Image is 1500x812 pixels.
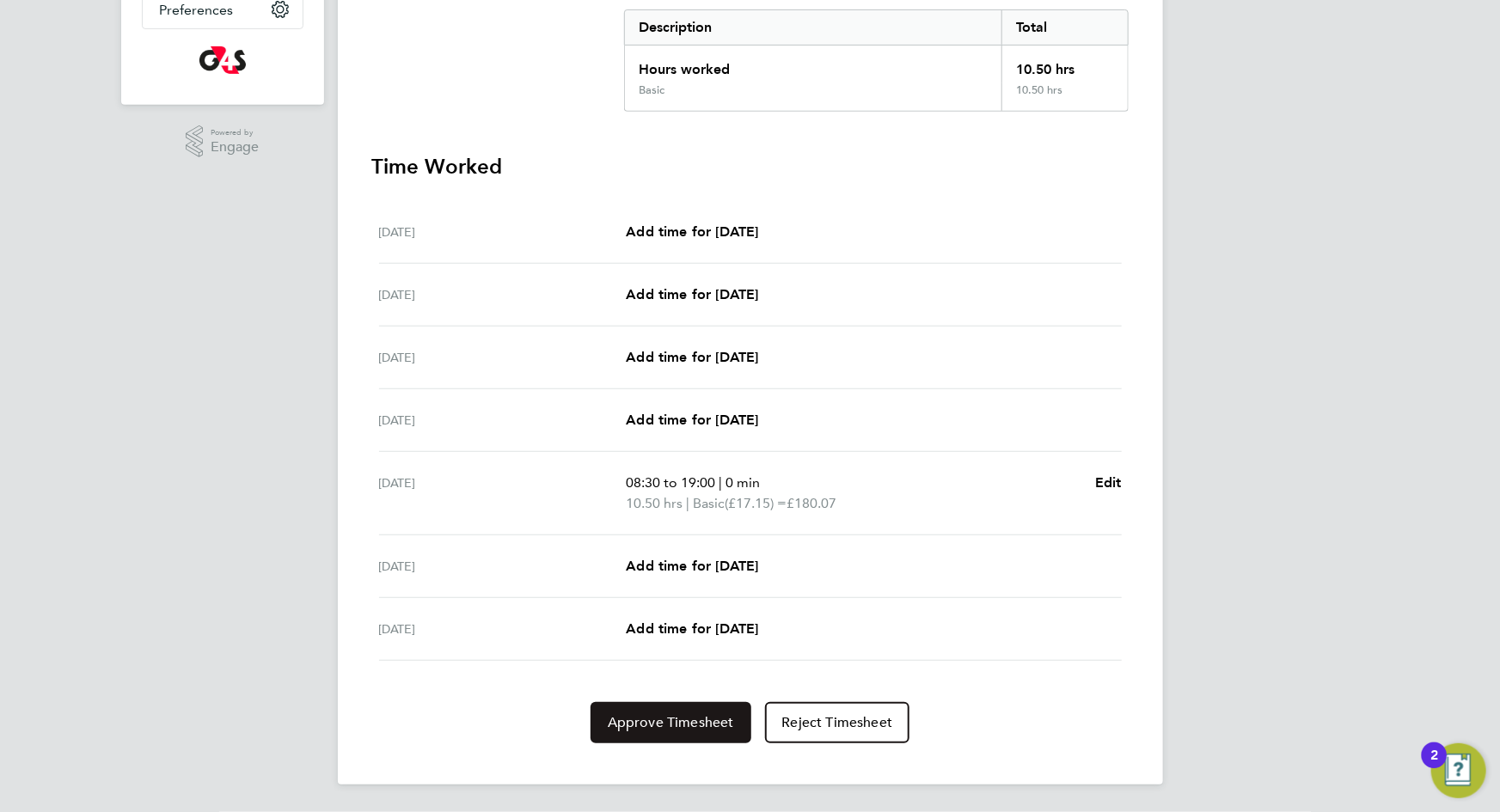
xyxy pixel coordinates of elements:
[624,9,1129,112] div: Summary
[787,495,836,511] span: £180.07
[211,125,259,140] span: Powered by
[1095,474,1122,491] span: Edit
[725,495,787,511] span: (£17.15) =
[379,473,627,514] div: [DATE]
[626,558,758,574] span: Add time for [DATE]
[1431,743,1486,798] button: Open Resource Center, 2 new notifications
[142,46,303,74] a: Go to home page
[626,556,758,577] a: Add time for [DATE]
[626,347,758,368] a: Add time for [DATE]
[626,349,758,365] span: Add time for [DATE]
[626,619,758,639] a: Add time for [DATE]
[639,83,664,97] div: Basic
[626,495,683,511] span: 10.50 hrs
[686,495,689,511] span: |
[765,702,910,743] button: Reject Timesheet
[160,2,234,18] span: Preferences
[379,284,627,305] div: [DATE]
[626,284,758,305] a: Add time for [DATE]
[626,474,715,491] span: 08:30 to 19:00
[379,619,627,639] div: [DATE]
[625,46,1002,83] div: Hours worked
[1430,755,1438,778] div: 2
[379,410,627,430] div: [DATE]
[379,556,627,577] div: [DATE]
[186,125,259,158] a: Powered byEngage
[1001,83,1127,111] div: 10.50 hrs
[591,702,751,743] button: Approve Timesheet
[626,286,758,302] span: Add time for [DATE]
[608,714,734,731] span: Approve Timesheet
[1095,473,1122,493] a: Edit
[626,412,758,428] span: Add time for [DATE]
[693,493,725,514] span: Basic
[379,347,627,368] div: [DATE]
[625,10,1002,45] div: Description
[1001,10,1127,45] div: Total
[199,46,246,74] img: g4s-logo-retina.png
[379,222,627,242] div: [DATE]
[726,474,760,491] span: 0 min
[211,140,259,155] span: Engage
[719,474,722,491] span: |
[1001,46,1127,83] div: 10.50 hrs
[626,410,758,430] a: Add time for [DATE]
[626,620,758,637] span: Add time for [DATE]
[626,222,758,242] a: Add time for [DATE]
[626,223,758,240] span: Add time for [DATE]
[372,153,1129,180] h3: Time Worked
[782,714,893,731] span: Reject Timesheet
